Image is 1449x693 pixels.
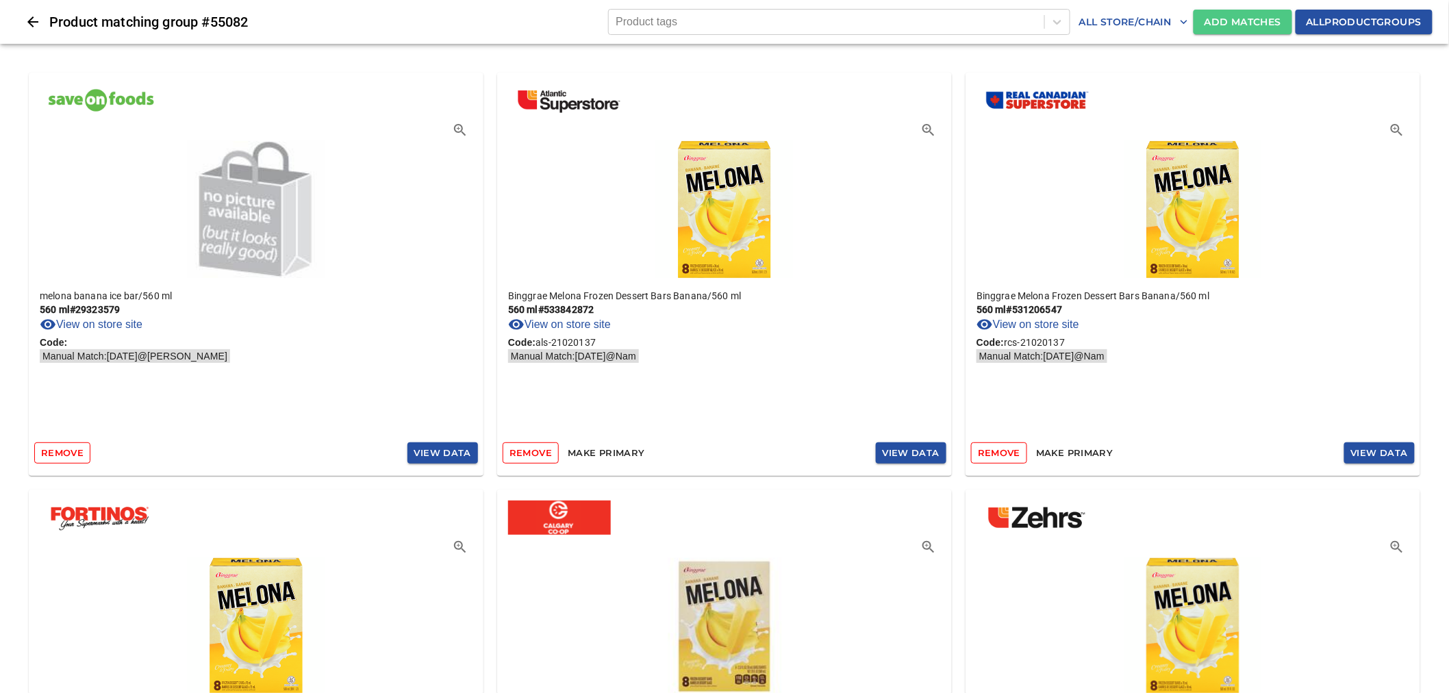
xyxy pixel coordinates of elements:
[883,445,940,461] span: View Data
[656,134,793,278] img: melona frozen dessert bars banana
[40,348,230,364] span: Manual Match: [DATE] @ [PERSON_NAME]
[40,289,473,303] p: melona banana ice bar / 560 ml
[508,501,611,535] img: calgary-coop.png
[1296,10,1433,35] button: Allproductgroups
[978,445,1020,461] span: Remove
[977,336,1409,349] p: rcs-21020137
[49,11,608,33] h6: Product matching group # 55082
[414,445,471,461] span: View Data
[407,442,478,464] button: View Data
[40,84,161,118] img: save-on-foods.png
[508,316,611,333] a: View on store site
[40,303,473,316] p: 560 ml # 29323579
[34,442,90,464] button: Remove
[508,84,629,118] img: atlantic-superstore.png
[1033,442,1116,464] button: Make primary
[1307,14,1422,31] span: All product groups
[508,337,535,348] b: Code:
[977,348,1107,364] span: Manual Match: [DATE] @ Nam
[40,337,67,348] b: Code:
[1205,14,1281,31] span: Add Matches
[977,501,1098,535] img: zehrs.png
[40,316,142,333] a: View on store site
[977,84,1098,118] img: real-canadian-superstore.png
[1194,10,1292,35] button: Add Matches
[1124,134,1261,278] img: melona frozen dessert bars banana
[16,5,49,38] button: Close
[568,445,644,461] span: Make primary
[876,442,946,464] button: View Data
[971,442,1027,464] button: Remove
[509,445,552,461] span: Remove
[1036,445,1113,461] span: Make primary
[503,442,559,464] button: Remove
[508,303,941,316] p: 560 ml # 533842872
[977,316,1079,333] a: View on store site
[564,442,648,464] button: Make primary
[508,348,639,364] span: Manual Match: [DATE] @ Nam
[41,445,84,461] span: Remove
[188,134,325,278] img: banana ice bar
[1074,10,1194,35] button: All Store/Chain
[508,336,941,349] p: als-21020137
[1079,14,1188,31] span: All Store/Chain
[40,501,161,535] img: fortinos.png
[508,289,941,303] p: Binggrae Melona Frozen Dessert Bars Banana / 560 ml
[977,289,1409,303] p: Binggrae Melona Frozen Dessert Bars Banana / 560 ml
[977,303,1409,316] p: 560 ml # 531206547
[977,337,1004,348] b: Code:
[1344,442,1415,464] button: View Data
[1351,445,1408,461] span: View Data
